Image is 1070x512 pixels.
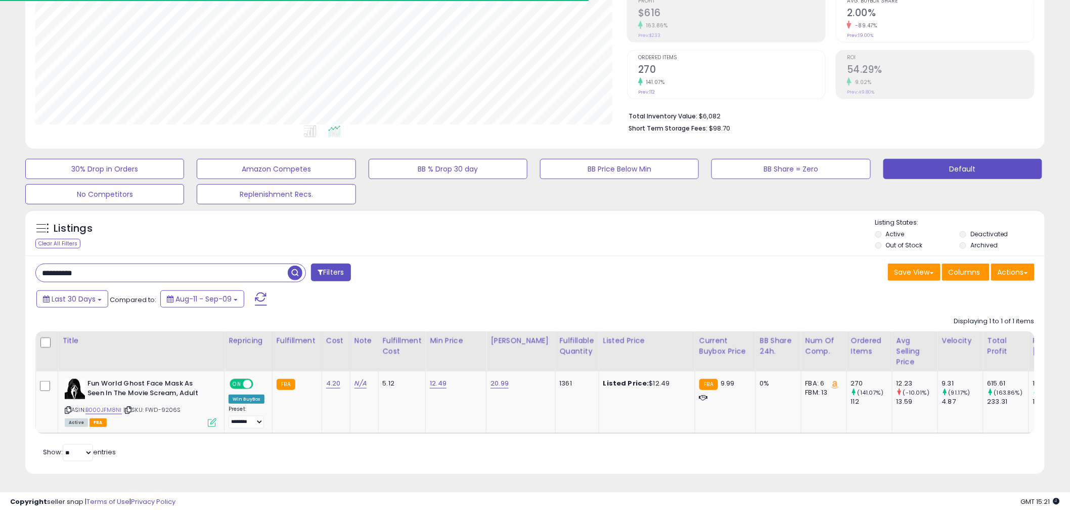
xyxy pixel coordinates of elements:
h2: 2.00% [847,7,1034,21]
li: $6,082 [629,109,1027,121]
button: Aug-11 - Sep-09 [160,290,244,308]
div: BB Share 24h. [760,335,797,357]
span: FBA [90,418,107,427]
div: Title [62,335,220,346]
div: 233.31 [988,397,1029,406]
div: Fulfillable Quantity [560,335,595,357]
a: N/A [354,378,367,389]
button: No Competitors [25,184,184,204]
button: Columns [942,264,990,281]
button: 30% Drop in Orders [25,159,184,179]
span: Ordered Items [638,55,825,61]
div: Clear All Filters [35,239,80,248]
div: 13.59 [897,397,938,406]
b: Listed Price: [603,378,649,388]
a: Privacy Policy [131,497,175,506]
div: Preset: [229,406,264,429]
a: 12.49 [430,378,447,389]
a: 4.20 [326,378,341,389]
div: $12.49 [603,379,687,388]
div: 12.23 [897,379,938,388]
div: 270 [851,379,892,388]
a: 20.99 [491,378,509,389]
button: Replenishment Recs. [197,184,355,204]
div: ASIN: [65,379,216,426]
span: $98.70 [709,123,730,133]
div: Min Price [430,335,482,346]
small: FBA [277,379,295,390]
span: 9.99 [721,378,735,388]
div: seller snap | | [10,497,175,507]
div: Ordered Items [851,335,888,357]
small: 163.86% [643,22,668,29]
button: Actions [991,264,1035,281]
span: Columns [949,267,980,277]
div: 0% [760,379,793,388]
div: Num of Comp. [806,335,842,357]
div: Displaying 1 to 1 of 1 items [954,317,1035,326]
span: Show: entries [43,447,116,457]
div: FBM: 13 [806,388,839,397]
b: Short Term Storage Fees: [629,124,707,133]
span: ROI [847,55,1034,61]
label: Deactivated [970,230,1008,238]
div: Note [354,335,374,346]
small: Prev: 19.00% [847,32,873,38]
b: Total Inventory Value: [629,112,697,120]
div: Fulfillment Cost [383,335,422,357]
img: 41UXcT3J60L._SL40_.jpg [65,379,85,399]
div: Listed Price [603,335,691,346]
div: Total Profit [988,335,1024,357]
small: (91.17%) [949,389,970,397]
button: Filters [311,264,350,281]
div: 1361 [560,379,591,388]
a: Terms of Use [86,497,129,506]
small: (163.86%) [994,389,1022,397]
small: FBA [699,379,718,390]
small: Prev: 49.80% [847,89,874,95]
button: BB % Drop 30 day [369,159,527,179]
span: Last 30 Days [52,294,96,304]
small: -89.47% [852,22,877,29]
h2: $616 [638,7,825,21]
span: OFF [252,380,268,389]
div: 112 [851,397,892,406]
a: B000JFM8NI [85,406,122,414]
span: Compared to: [110,295,156,305]
p: Listing States: [875,218,1045,228]
button: Save View [888,264,941,281]
button: BB Share = Zero [711,159,870,179]
b: Fun World Ghost Face Mask As Seen In The Movie Scream, Adult [87,379,210,400]
div: [PERSON_NAME] [491,335,551,346]
span: Aug-11 - Sep-09 [175,294,232,304]
label: Archived [970,241,998,249]
div: Current Buybox Price [699,335,751,357]
div: Repricing [229,335,268,346]
small: 9.02% [852,78,872,86]
div: Win BuyBox [229,395,264,404]
div: Fulfillment [277,335,318,346]
span: All listings currently available for purchase on Amazon [65,418,88,427]
button: Amazon Competes [197,159,355,179]
small: 141.07% [643,78,665,86]
div: 615.61 [988,379,1029,388]
div: 4.87 [942,397,983,406]
small: Prev: $233 [638,32,660,38]
h2: 54.29% [847,64,1034,77]
h2: 270 [638,64,825,77]
small: (-10.01%) [903,389,929,397]
div: Velocity [942,335,979,346]
small: (141.07%) [858,389,883,397]
small: Prev: 112 [638,89,655,95]
div: FBA: 6 [806,379,839,388]
span: 2025-10-14 15:21 GMT [1021,497,1060,506]
div: Cost [326,335,346,346]
span: | SKU: FWD-9206S [123,406,181,414]
div: 5.12 [383,379,418,388]
button: Default [883,159,1042,179]
span: ON [231,380,243,389]
button: BB Price Below Min [540,159,699,179]
label: Out of Stock [886,241,923,249]
div: Avg Selling Price [897,335,933,367]
button: Last 30 Days [36,290,108,308]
